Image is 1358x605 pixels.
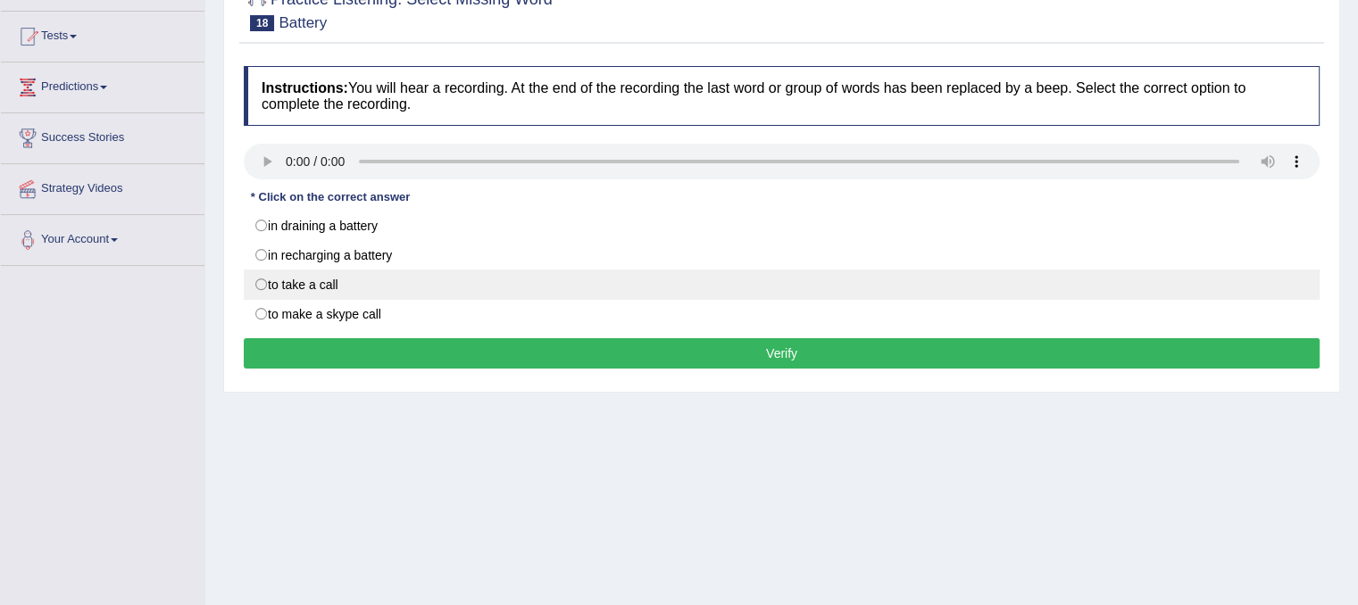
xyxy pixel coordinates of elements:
a: Success Stories [1,113,204,158]
label: to take a call [244,269,1320,300]
div: * Click on the correct answer [244,188,417,205]
a: Your Account [1,215,204,260]
button: Verify [244,338,1320,369]
a: Strategy Videos [1,164,204,209]
label: in recharging a battery [244,240,1320,270]
h4: You will hear a recording. At the end of the recording the last word or group of words has been r... [244,66,1320,126]
label: in draining a battery [244,211,1320,241]
span: 18 [250,15,274,31]
label: to make a skype call [244,299,1320,329]
a: Tests [1,12,204,56]
small: Battery [279,14,327,31]
b: Instructions: [262,80,348,95]
a: Predictions [1,62,204,107]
